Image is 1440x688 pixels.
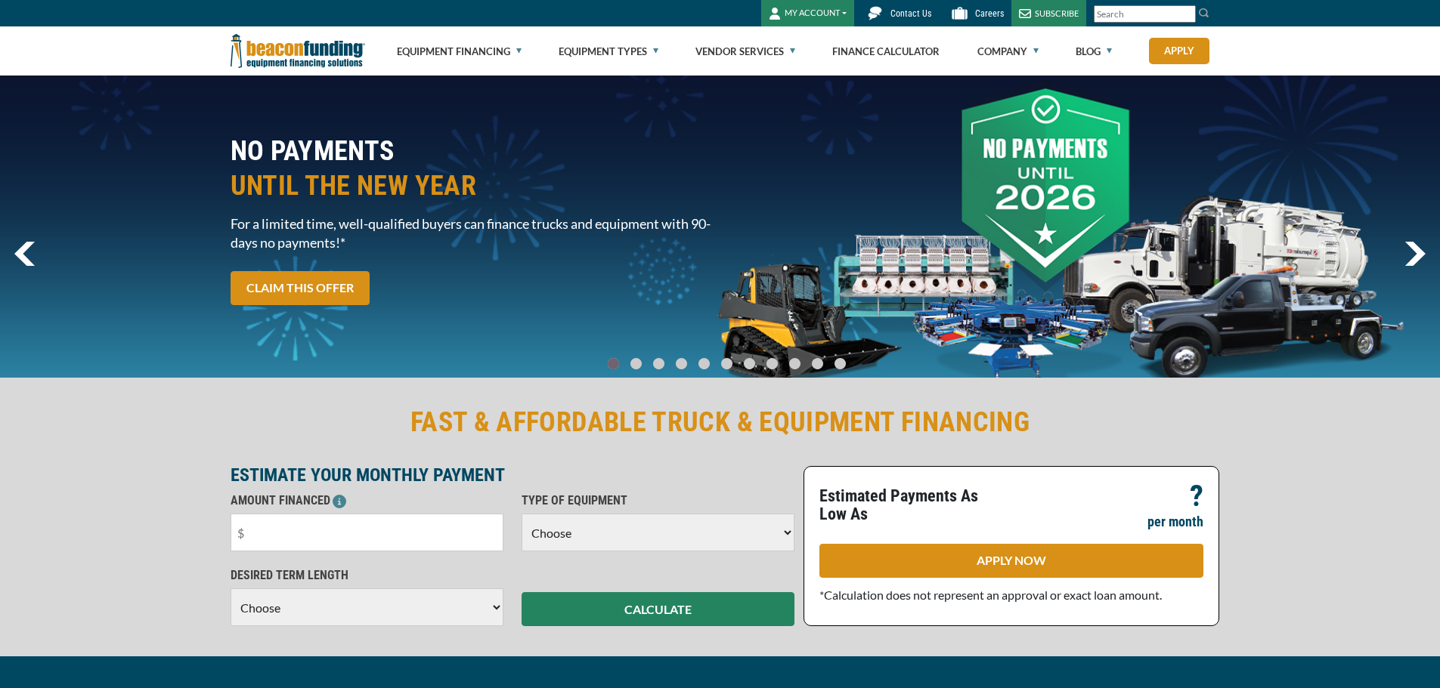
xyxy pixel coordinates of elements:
[231,134,711,203] h2: NO PAYMENTS
[231,168,711,203] span: UNTIL THE NEW YEAR
[695,357,713,370] a: Go To Slide 4
[604,357,622,370] a: Go To Slide 0
[808,357,826,370] a: Go To Slide 9
[975,8,1004,19] span: Careers
[832,27,940,76] a: Finance Calculator
[231,405,1210,440] h2: FAST & AFFORDABLE TRUCK & EQUIPMENT FINANCING
[397,27,522,76] a: Equipment Financing
[1198,7,1210,19] img: Search
[231,271,370,305] a: CLAIM THIS OFFER
[522,492,794,510] p: TYPE OF EQUIPMENT
[231,466,794,484] p: ESTIMATE YOUR MONTHLY PAYMENT
[890,8,931,19] span: Contact Us
[231,566,503,585] p: DESIRED TERM LENGTH
[522,592,794,626] button: CALCULATE
[672,357,690,370] a: Go To Slide 3
[1180,8,1192,20] a: Clear search text
[1076,27,1112,76] a: Blog
[740,357,758,370] a: Go To Slide 6
[1147,513,1203,531] p: per month
[231,514,503,551] input: $
[1404,242,1426,266] img: Right Navigator
[1094,5,1196,23] input: Search
[1149,38,1209,64] a: Apply
[785,357,804,370] a: Go To Slide 8
[819,588,1162,602] span: *Calculation does not represent an approval or exact loan amount.
[14,242,35,266] img: Left Navigator
[14,242,35,266] a: previous
[831,357,850,370] a: Go To Slide 10
[231,214,711,252] span: For a limited time, well-qualified buyers can finance trucks and equipment with 90-days no paymen...
[717,357,735,370] a: Go To Slide 5
[231,492,503,510] p: AMOUNT FINANCED
[627,357,645,370] a: Go To Slide 1
[1404,242,1426,266] a: next
[649,357,667,370] a: Go To Slide 2
[1190,487,1203,505] p: ?
[977,27,1039,76] a: Company
[763,357,781,370] a: Go To Slide 7
[559,27,658,76] a: Equipment Types
[819,487,1002,523] p: Estimated Payments As Low As
[695,27,795,76] a: Vendor Services
[231,26,365,76] img: Beacon Funding Corporation logo
[819,544,1203,578] a: APPLY NOW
